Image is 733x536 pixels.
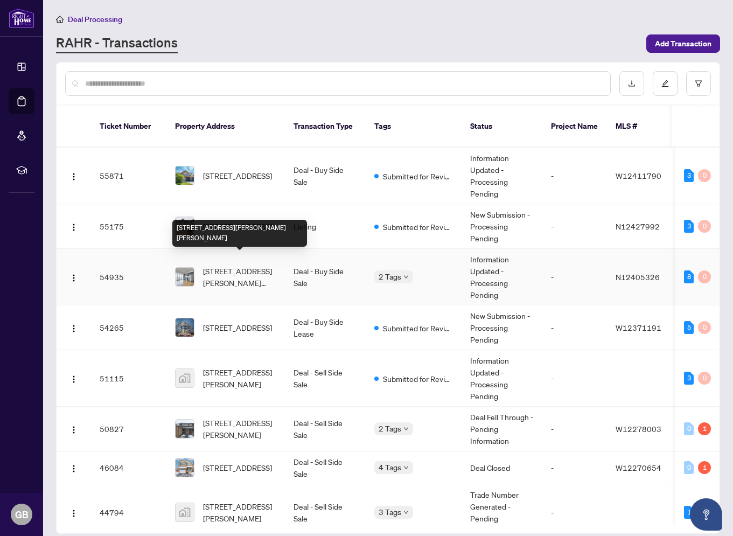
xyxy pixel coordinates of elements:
[285,106,366,148] th: Transaction Type
[176,503,194,521] img: thumbnail-img
[690,498,722,531] button: Open asap
[542,451,607,484] td: -
[285,148,366,204] td: Deal - Buy Side Sale
[285,451,366,484] td: Deal - Sell Side Sale
[695,80,702,87] span: filter
[91,350,166,407] td: 51115
[91,249,166,305] td: 54935
[176,458,194,477] img: thumbnail-img
[383,221,453,233] span: Submitted for Review
[65,370,82,387] button: Logo
[285,305,366,350] td: Deal - Buy Side Lease
[383,373,453,385] span: Submitted for Review
[203,462,272,474] span: [STREET_ADDRESS]
[616,171,661,180] span: W12411790
[379,506,401,518] span: 3 Tags
[684,461,694,474] div: 0
[646,34,720,53] button: Add Transaction
[684,270,694,283] div: 8
[69,464,78,473] img: Logo
[172,220,307,247] div: [STREET_ADDRESS][PERSON_NAME][PERSON_NAME]
[403,465,409,470] span: down
[607,106,672,148] th: MLS #
[616,272,660,282] span: N12405326
[91,305,166,350] td: 54265
[69,375,78,384] img: Logo
[698,220,711,233] div: 0
[403,274,409,280] span: down
[379,270,401,283] span: 2 Tags
[65,218,82,235] button: Logo
[542,305,607,350] td: -
[462,350,542,407] td: Information Updated - Processing Pending
[542,106,607,148] th: Project Name
[91,407,166,451] td: 50827
[616,463,661,472] span: W12270654
[285,407,366,451] td: Deal - Sell Side Sale
[684,372,694,385] div: 3
[176,420,194,438] img: thumbnail-img
[65,504,82,521] button: Logo
[698,270,711,283] div: 0
[166,106,285,148] th: Property Address
[69,426,78,434] img: Logo
[176,217,194,235] img: thumbnail-img
[403,510,409,515] span: down
[542,148,607,204] td: -
[684,506,694,519] div: 1
[616,221,660,231] span: N12427992
[203,417,276,441] span: [STREET_ADDRESS][PERSON_NAME]
[619,71,644,96] button: download
[15,507,29,522] span: GB
[655,35,711,52] span: Add Transaction
[684,220,694,233] div: 3
[462,204,542,249] td: New Submission - Processing Pending
[616,424,661,434] span: W12278003
[176,318,194,337] img: thumbnail-img
[203,265,276,289] span: [STREET_ADDRESS][PERSON_NAME][PERSON_NAME]
[176,166,194,185] img: thumbnail-img
[65,459,82,476] button: Logo
[462,305,542,350] td: New Submission - Processing Pending
[686,71,711,96] button: filter
[69,324,78,333] img: Logo
[285,350,366,407] td: Deal - Sell Side Sale
[203,322,272,333] span: [STREET_ADDRESS]
[65,319,82,336] button: Logo
[616,323,661,332] span: W12371191
[403,426,409,431] span: down
[379,422,401,435] span: 2 Tags
[542,407,607,451] td: -
[68,15,122,24] span: Deal Processing
[698,321,711,334] div: 0
[69,509,78,518] img: Logo
[69,223,78,232] img: Logo
[698,422,711,435] div: 1
[542,249,607,305] td: -
[65,420,82,437] button: Logo
[203,366,276,390] span: [STREET_ADDRESS][PERSON_NAME]
[462,451,542,484] td: Deal Closed
[661,80,669,87] span: edit
[542,204,607,249] td: -
[698,169,711,182] div: 0
[65,268,82,286] button: Logo
[684,422,694,435] div: 0
[69,274,78,282] img: Logo
[176,268,194,286] img: thumbnail-img
[628,80,636,87] span: download
[383,170,453,182] span: Submitted for Review
[176,369,194,387] img: thumbnail-img
[203,500,276,524] span: [STREET_ADDRESS][PERSON_NAME]
[462,407,542,451] td: Deal Fell Through - Pending Information
[203,170,272,182] span: [STREET_ADDRESS]
[684,169,694,182] div: 3
[285,204,366,249] td: Listing
[69,172,78,181] img: Logo
[56,34,178,53] a: RAHR - Transactions
[91,148,166,204] td: 55871
[653,71,678,96] button: edit
[285,249,366,305] td: Deal - Buy Side Sale
[91,106,166,148] th: Ticket Number
[379,461,401,474] span: 4 Tags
